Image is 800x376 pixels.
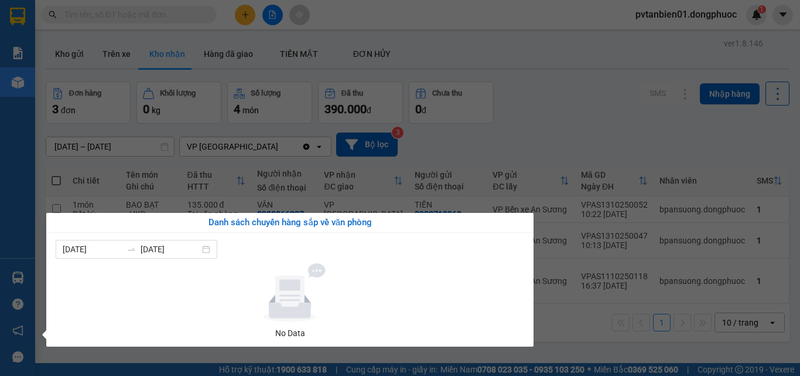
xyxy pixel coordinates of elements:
input: Đến ngày [141,243,200,256]
span: swap-right [127,245,136,254]
div: No Data [60,327,519,340]
span: to [127,245,136,254]
input: Từ ngày [63,243,122,256]
div: Danh sách chuyến hàng sắp về văn phòng [56,216,524,230]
